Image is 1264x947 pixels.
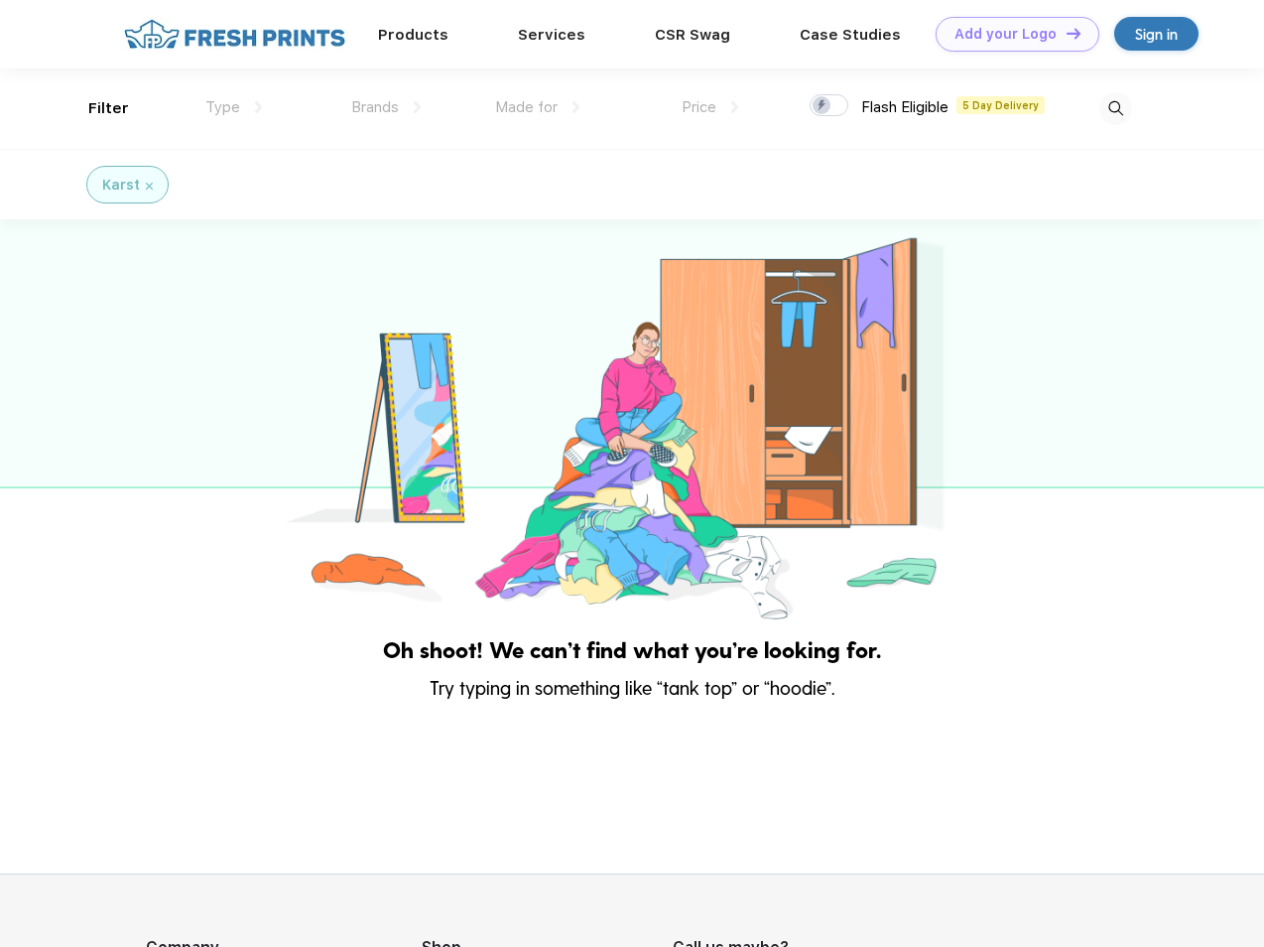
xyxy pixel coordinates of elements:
span: Brands [351,98,399,116]
a: CSR Swag [655,26,730,44]
span: Type [205,98,240,116]
span: Flash Eligible [861,98,948,116]
div: Add your Logo [954,26,1057,43]
div: Filter [88,97,129,120]
a: Products [378,26,448,44]
div: Karst [102,175,140,196]
div: Sign in [1135,23,1178,46]
span: 5 Day Delivery [956,96,1045,114]
img: dropdown.png [414,101,421,113]
img: dropdown.png [572,101,579,113]
img: DT [1067,28,1080,39]
img: dropdown.png [731,101,738,113]
a: Services [518,26,585,44]
img: filter_cancel.svg [146,183,153,190]
img: desktop_search.svg [1099,92,1132,125]
a: Sign in [1114,17,1199,51]
span: Price [682,98,716,116]
img: dropdown.png [255,101,262,113]
img: fo%20logo%202.webp [118,17,351,52]
span: Made for [495,98,558,116]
